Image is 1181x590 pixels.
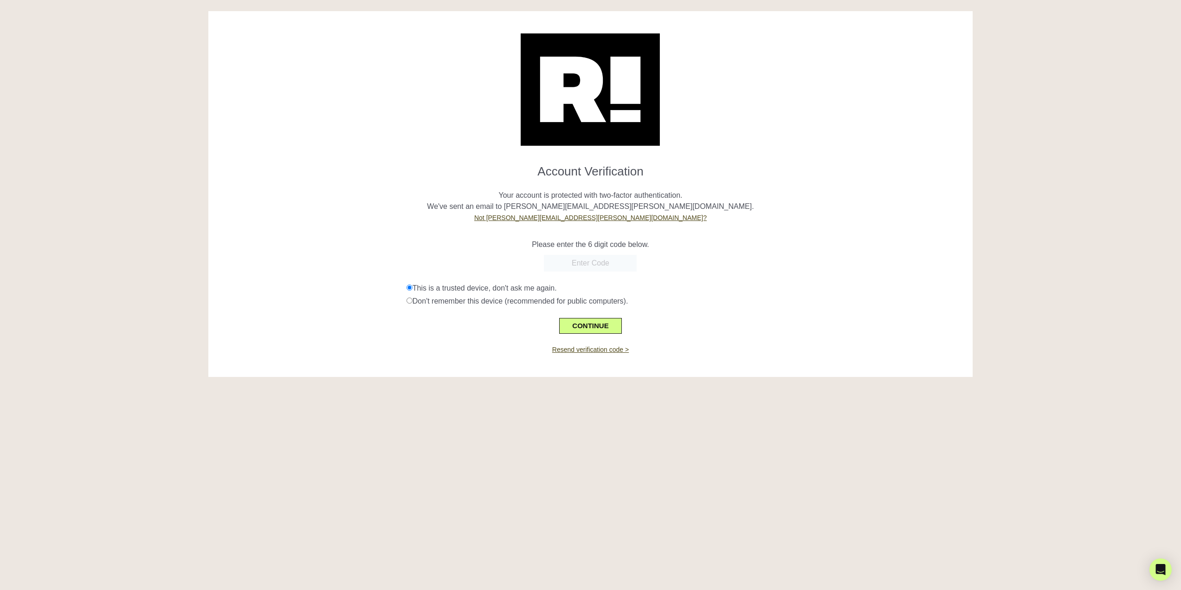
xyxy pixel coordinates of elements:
input: Enter Code [544,255,637,272]
a: Resend verification code > [552,346,629,353]
img: Retention.com [521,33,660,146]
div: Don't remember this device (recommended for public computers). [407,296,966,307]
a: Not [PERSON_NAME][EMAIL_ADDRESS][PERSON_NAME][DOMAIN_NAME]? [474,214,707,221]
div: Open Intercom Messenger [1149,558,1172,581]
h1: Account Verification [215,157,966,179]
p: Your account is protected with two-factor authentication. We've sent an email to [PERSON_NAME][EM... [215,179,966,223]
p: Please enter the 6 digit code below. [215,239,966,250]
button: CONTINUE [559,318,621,334]
div: This is a trusted device, don't ask me again. [407,283,966,294]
